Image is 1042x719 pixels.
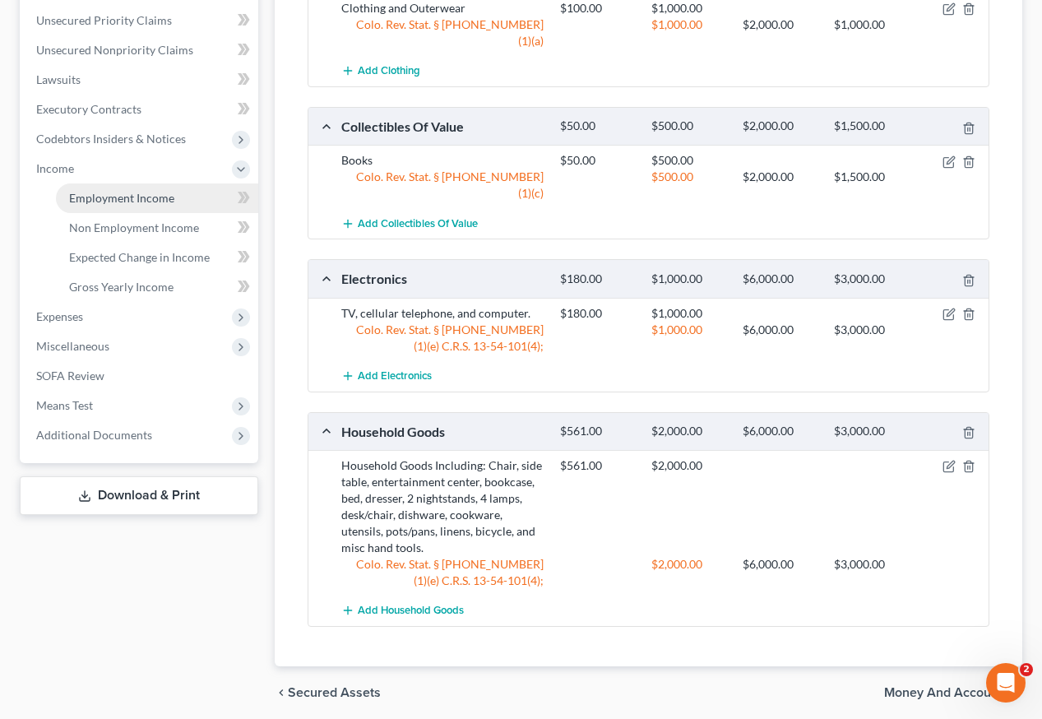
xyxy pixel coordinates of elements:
[552,305,643,322] div: $180.00
[23,65,258,95] a: Lawsuits
[36,102,141,116] span: Executory Contracts
[986,663,1026,703] iframe: Intercom live chat
[826,169,917,185] div: $1,500.00
[23,6,258,35] a: Unsecured Priority Claims
[56,213,258,243] a: Non Employment Income
[36,428,152,442] span: Additional Documents
[275,686,381,699] button: chevron_left Secured Assets
[552,118,643,134] div: $50.00
[36,309,83,323] span: Expenses
[826,556,917,573] div: $3,000.00
[333,169,552,202] div: Colo. Rev. Stat. § [PHONE_NUMBER] (1)(c)
[36,398,93,412] span: Means Test
[56,183,258,213] a: Employment Income
[643,16,734,33] div: $1,000.00
[341,208,478,239] button: Add Collectibles Of Value
[333,118,552,135] div: Collectibles Of Value
[884,686,1022,699] button: Money and Accounts chevron_right
[36,72,81,86] span: Lawsuits
[358,369,432,383] span: Add Electronics
[734,118,826,134] div: $2,000.00
[358,65,420,78] span: Add Clothing
[734,322,826,338] div: $6,000.00
[36,43,193,57] span: Unsecured Nonpriority Claims
[341,56,420,86] button: Add Clothing
[826,271,917,287] div: $3,000.00
[333,305,552,322] div: TV, cellular telephone, and computer.
[333,270,552,287] div: Electronics
[643,457,734,474] div: $2,000.00
[734,424,826,439] div: $6,000.00
[1020,663,1033,676] span: 2
[643,556,734,573] div: $2,000.00
[341,596,464,626] button: Add Household Goods
[341,361,432,392] button: Add Electronics
[56,243,258,272] a: Expected Change in Income
[643,424,734,439] div: $2,000.00
[552,271,643,287] div: $180.00
[358,217,478,230] span: Add Collectibles Of Value
[56,272,258,302] a: Gross Yearly Income
[23,95,258,124] a: Executory Contracts
[826,424,917,439] div: $3,000.00
[643,169,734,185] div: $500.00
[36,339,109,353] span: Miscellaneous
[36,369,104,383] span: SOFA Review
[734,271,826,287] div: $6,000.00
[643,305,734,322] div: $1,000.00
[36,132,186,146] span: Codebtors Insiders & Notices
[333,556,552,589] div: Colo. Rev. Stat. § [PHONE_NUMBER] (1)(e) C.R.S. 13-54-101(4);
[23,361,258,391] a: SOFA Review
[734,169,826,185] div: $2,000.00
[826,322,917,338] div: $3,000.00
[552,457,643,474] div: $561.00
[643,118,734,134] div: $500.00
[643,271,734,287] div: $1,000.00
[288,686,381,699] span: Secured Assets
[20,476,258,515] a: Download & Print
[275,686,288,699] i: chevron_left
[884,686,1009,699] span: Money and Accounts
[643,322,734,338] div: $1,000.00
[69,191,174,205] span: Employment Income
[333,16,552,49] div: Colo. Rev. Stat. § [PHONE_NUMBER] (1)(a)
[69,250,210,264] span: Expected Change in Income
[734,556,826,573] div: $6,000.00
[552,152,643,169] div: $50.00
[23,35,258,65] a: Unsecured Nonpriority Claims
[333,457,552,556] div: Household Goods Including: Chair, side table, entertainment center, bookcase, bed, dresser, 2 nig...
[333,423,552,440] div: Household Goods
[552,424,643,439] div: $561.00
[358,605,464,618] span: Add Household Goods
[69,220,199,234] span: Non Employment Income
[333,152,552,169] div: Books
[69,280,174,294] span: Gross Yearly Income
[333,322,552,355] div: Colo. Rev. Stat. § [PHONE_NUMBER] (1)(e) C.R.S. 13-54-101(4);
[643,152,734,169] div: $500.00
[734,16,826,33] div: $2,000.00
[826,16,917,33] div: $1,000.00
[36,161,74,175] span: Income
[826,118,917,134] div: $1,500.00
[36,13,172,27] span: Unsecured Priority Claims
